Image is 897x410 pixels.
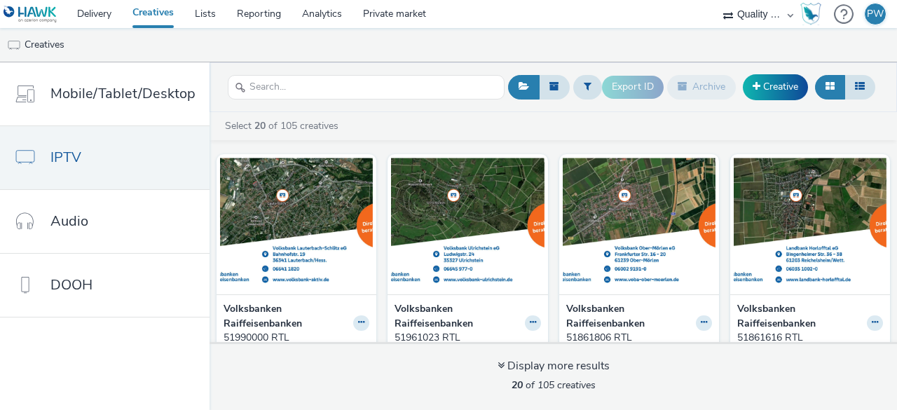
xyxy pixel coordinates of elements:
img: tv [7,39,21,53]
strong: 20 [254,119,266,132]
img: 51990000 RTL visual [220,158,373,294]
div: 51861616 RTL [737,331,877,345]
button: Grid [815,75,845,99]
a: Select of 105 creatives [224,119,344,132]
a: 51861616 RTL [737,331,883,345]
strong: Volksbanken Raiffeisenbanken [566,302,692,331]
a: 51861806 RTL [566,331,712,345]
span: IPTV [50,147,81,168]
button: Export ID [602,76,664,98]
button: Archive [667,75,736,99]
a: Creative [743,74,808,100]
span: Mobile/Tablet/Desktop [50,83,196,104]
span: DOOH [50,275,93,295]
img: 51861616 RTL visual [734,158,886,294]
span: Audio [50,211,88,231]
img: 51961023 RTL visual [391,158,544,294]
span: of 105 creatives [512,378,596,392]
div: PW [867,4,884,25]
button: Table [844,75,875,99]
img: 51861806 RTL visual [563,158,715,294]
input: Search... [228,75,505,100]
div: 51990000 RTL [224,331,364,345]
a: 51990000 RTL [224,331,369,345]
strong: 20 [512,378,523,392]
strong: Volksbanken Raiffeisenbanken [224,302,350,331]
div: Display more results [498,358,610,374]
div: 51861806 RTL [566,331,706,345]
img: Hawk Academy [800,3,821,25]
a: Hawk Academy [800,3,827,25]
a: 51961023 RTL [395,331,540,345]
strong: Volksbanken Raiffeisenbanken [395,302,521,331]
strong: Volksbanken Raiffeisenbanken [737,302,863,331]
img: undefined Logo [4,6,57,23]
div: 51961023 RTL [395,331,535,345]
